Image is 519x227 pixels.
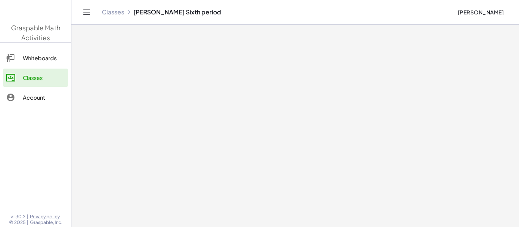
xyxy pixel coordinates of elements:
[457,9,504,16] span: [PERSON_NAME]
[451,5,510,19] button: [PERSON_NAME]
[11,23,60,42] span: Graspable Math Activities
[30,214,62,220] a: Privacy policy
[23,93,65,102] div: Account
[3,88,68,106] a: Account
[81,6,93,18] button: Toggle navigation
[3,49,68,67] a: Whiteboards
[3,69,68,87] a: Classes
[11,214,25,220] span: v1.30.2
[27,219,28,225] span: |
[30,219,62,225] span: Graspable, Inc.
[102,8,124,16] a: Classes
[9,219,25,225] span: © 2025
[23,73,65,82] div: Classes
[27,214,28,220] span: |
[23,53,65,63] div: Whiteboards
